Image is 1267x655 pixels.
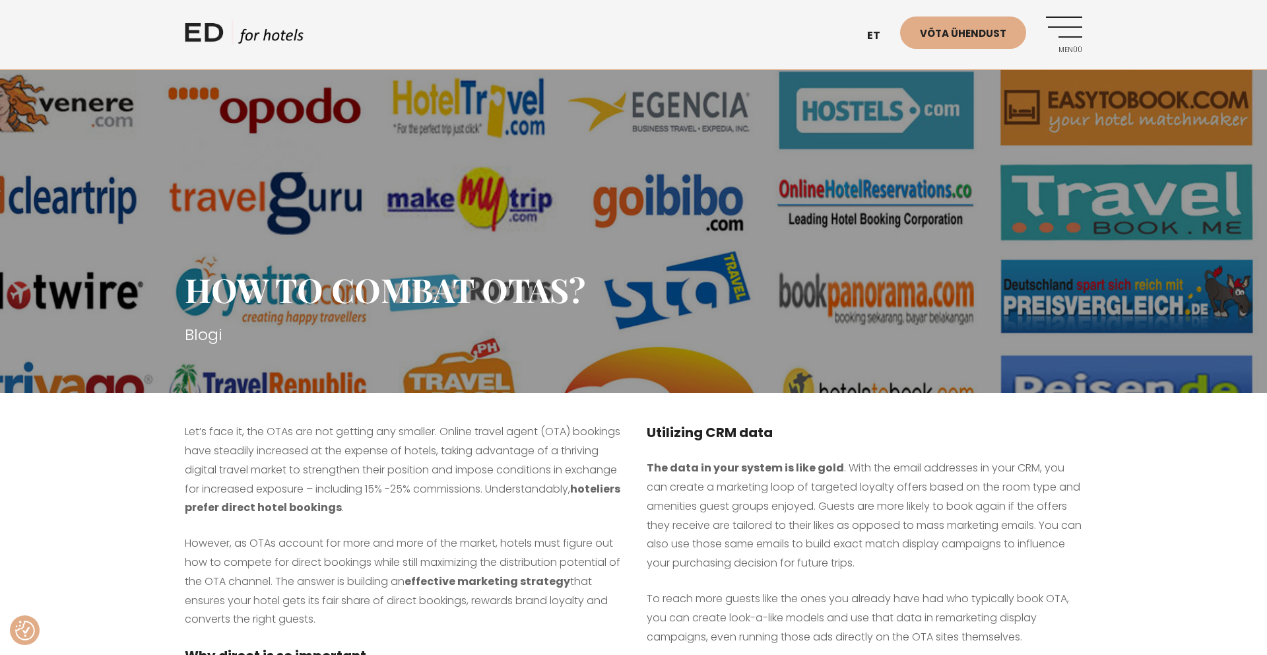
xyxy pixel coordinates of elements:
p: Let’s face it, the OTAs are not getting any smaller. Online travel agent (OTA) bookings have stea... [185,423,620,518]
h4: Utilizing CRM data [647,423,1082,442]
img: Revisit consent button [15,621,35,640]
a: Võta ühendust [900,17,1026,49]
a: Menüü [1046,17,1082,53]
p: To reach more guests like the ones you already have had who typically book OTA, you can create lo... [647,590,1082,646]
p: . With the email addresses in your CRM, you can create a marketing loop of targeted loyalty offer... [647,459,1082,573]
strong: effective marketing strategy [405,574,570,589]
strong: The data in your system is like gold [647,460,844,475]
a: ED HOTELS [185,20,304,53]
a: et [861,20,900,52]
h3: Blogi [185,323,1082,347]
h1: HOW TO COMBAT OTAS? [185,270,1082,310]
span: Menüü [1046,46,1082,54]
button: Nõusolekueelistused [15,621,35,640]
p: However, as OTAs account for more and more of the market, hotels must figure out how to compete f... [185,534,620,629]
